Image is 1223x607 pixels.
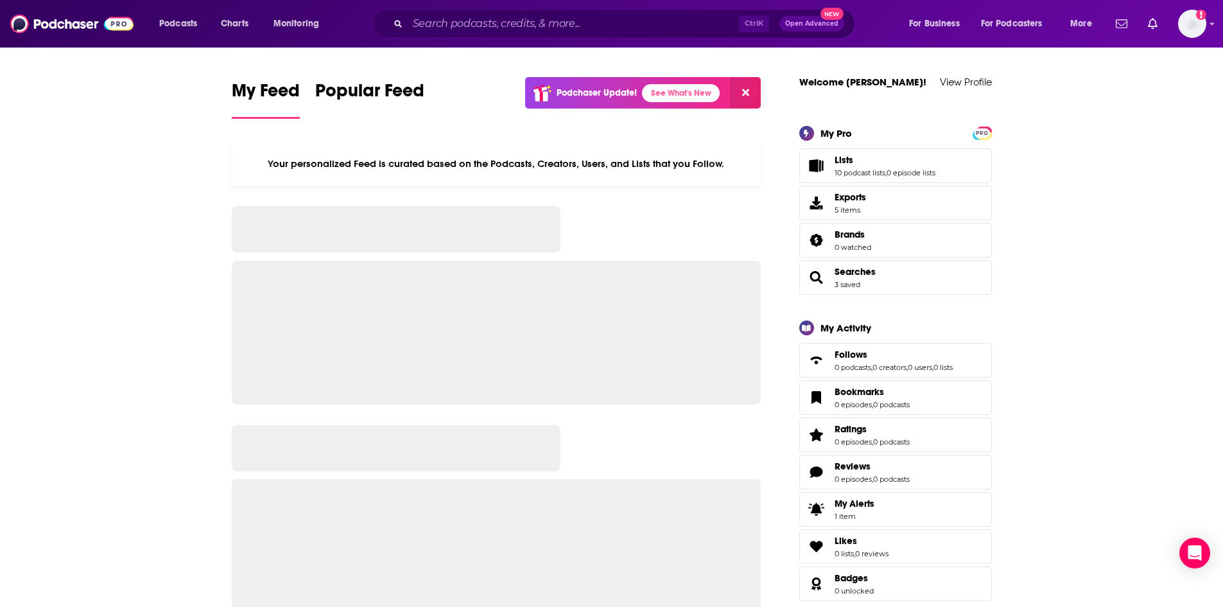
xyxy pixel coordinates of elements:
p: Podchaser Update! [557,87,637,98]
a: 0 podcasts [873,437,910,446]
a: Lists [804,157,829,175]
a: Badges [804,575,829,593]
button: open menu [900,13,976,34]
a: 0 podcasts [835,363,871,372]
span: Lists [835,154,853,166]
a: My Alerts [799,492,992,527]
span: , [932,363,933,372]
span: Monitoring [273,15,319,33]
a: Ratings [804,426,829,444]
a: 0 podcasts [873,475,910,484]
a: See What's New [642,84,720,102]
span: Brands [835,229,865,240]
span: Brands [799,223,992,258]
a: Reviews [835,461,910,472]
a: 0 reviews [855,549,889,558]
svg: Add a profile image [1196,10,1206,20]
a: 0 lists [933,363,953,372]
span: Reviews [835,461,871,472]
span: Likes [835,535,857,547]
span: Charts [221,15,248,33]
span: Logged in as nshort92 [1178,10,1206,38]
a: Likes [804,538,829,556]
a: PRO [975,127,990,137]
a: Charts [213,13,256,34]
span: Badges [835,572,868,584]
span: My Alerts [835,498,874,509]
span: Follows [835,349,867,360]
button: Show profile menu [1178,10,1206,38]
a: Show notifications dropdown [1111,13,1132,35]
span: My Feed [232,80,300,109]
span: , [906,363,908,372]
a: Lists [835,154,935,166]
span: More [1070,15,1092,33]
button: Open AdvancedNew [779,16,844,31]
a: Follows [804,351,829,369]
a: Reviews [804,463,829,481]
a: Welcome [PERSON_NAME]! [799,76,926,88]
button: open menu [265,13,336,34]
div: My Pro [820,127,852,139]
a: View Profile [940,76,992,88]
span: , [872,437,873,446]
span: 5 items [835,206,866,215]
span: , [885,168,887,177]
a: Popular Feed [315,80,424,119]
img: User Profile [1178,10,1206,38]
input: Search podcasts, credits, & more... [408,13,739,34]
span: Likes [799,529,992,564]
a: 0 lists [835,549,854,558]
span: My Alerts [804,500,829,518]
span: Searches [799,260,992,295]
span: Bookmarks [799,380,992,415]
span: , [872,475,873,484]
a: 10 podcast lists [835,168,885,177]
a: Searches [804,268,829,286]
span: New [820,8,844,20]
img: Podchaser - Follow, Share and Rate Podcasts [10,12,134,36]
a: 0 users [908,363,932,372]
span: Exports [835,191,866,203]
button: open menu [150,13,214,34]
span: For Business [909,15,960,33]
a: 3 saved [835,280,860,289]
span: , [872,400,873,409]
button: open menu [1061,13,1108,34]
div: Open Intercom Messenger [1179,538,1210,568]
span: Bookmarks [835,386,884,398]
span: Podcasts [159,15,197,33]
a: Brands [804,231,829,249]
a: My Feed [232,80,300,119]
a: 0 podcasts [873,400,910,409]
span: Ratings [799,418,992,452]
a: Badges [835,572,874,584]
span: Lists [799,148,992,183]
div: Search podcasts, credits, & more... [385,9,867,39]
a: 0 unlocked [835,586,874,595]
a: Likes [835,535,889,547]
a: Searches [835,266,876,277]
span: Open Advanced [785,21,838,27]
a: Follows [835,349,953,360]
span: Badges [799,567,992,601]
a: 0 creators [872,363,906,372]
a: 0 episodes [835,437,872,446]
span: 1 item [835,512,874,521]
a: 0 episodes [835,400,872,409]
span: , [871,363,872,372]
button: open menu [973,13,1061,34]
a: 0 episode lists [887,168,935,177]
a: 0 episodes [835,475,872,484]
span: Follows [799,343,992,378]
div: My Activity [820,322,871,334]
span: Popular Feed [315,80,424,109]
span: Exports [804,194,829,212]
a: Bookmarks [804,389,829,407]
span: PRO [975,128,990,138]
a: Bookmarks [835,386,910,398]
a: Ratings [835,423,910,435]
